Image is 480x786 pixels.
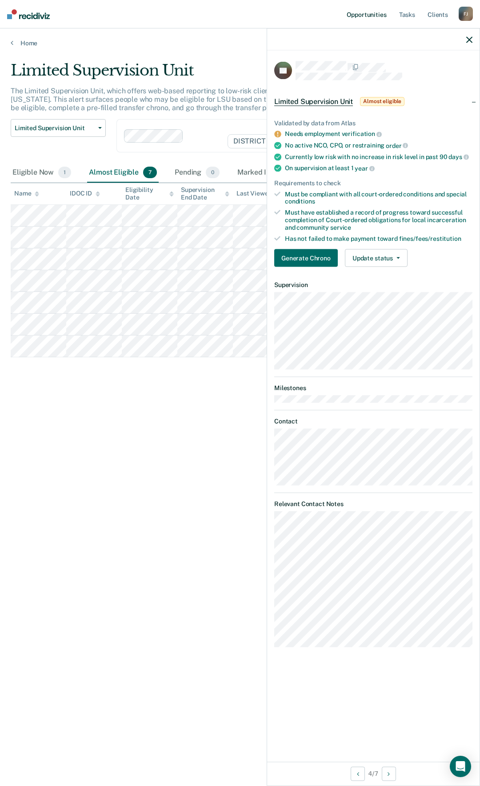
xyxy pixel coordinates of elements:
div: Last Viewed [236,190,280,197]
span: order [386,142,408,149]
div: Needs employment verification [285,130,472,138]
div: Validated by data from Atlas [274,119,472,127]
dt: Relevant Contact Notes [274,500,472,508]
div: Pending [173,163,221,183]
p: The Limited Supervision Unit, which offers web-based reporting to low-risk clients, is the lowest... [11,87,437,112]
span: Limited Supervision Unit [15,124,95,132]
button: Previous Opportunity [351,766,365,781]
div: On supervision at least 1 [285,164,472,172]
div: F J [459,7,473,21]
span: service [330,223,351,231]
span: year [355,164,374,172]
span: Almost eligible [360,97,404,106]
div: Almost Eligible [87,163,159,183]
div: Marked Ineligible [236,163,315,183]
span: Limited Supervision Unit [274,97,353,106]
span: days [448,153,468,160]
button: Update status [345,249,408,267]
button: Generate Chrono [274,249,338,267]
div: Limited Supervision Unit [11,61,443,87]
a: Navigate to form link [274,249,341,267]
span: 7 [143,167,157,178]
div: Must be compliant with all court-ordered conditions and special conditions [285,190,472,205]
div: Supervision End Date [181,186,229,201]
span: 0 [206,167,220,178]
div: Has not failed to make payment toward [285,235,472,242]
span: fines/fees/restitution [399,235,461,242]
div: IDOC ID [70,190,100,197]
div: Requirements to check [274,179,472,187]
div: Name [14,190,39,197]
div: Eligible Now [11,163,73,183]
div: Eligibility Date [125,186,174,201]
div: Currently low risk with no increase in risk level in past 90 [285,153,472,161]
dt: Milestones [274,384,472,392]
div: Open Intercom Messenger [450,756,471,777]
div: Must have established a record of progress toward successful completion of Court-ordered obligati... [285,209,472,231]
dt: Supervision [274,281,472,289]
div: Limited Supervision UnitAlmost eligible [267,87,480,116]
a: Home [11,39,469,47]
button: Next Opportunity [382,766,396,781]
img: Recidiviz [7,9,50,19]
dt: Contact [274,417,472,425]
span: 1 [58,167,71,178]
div: 4 / 7 [267,762,480,785]
div: No active NCO, CPO, or restraining [285,141,472,149]
span: DISTRICT OFFICE 4, [GEOGRAPHIC_DATA] [228,134,387,148]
